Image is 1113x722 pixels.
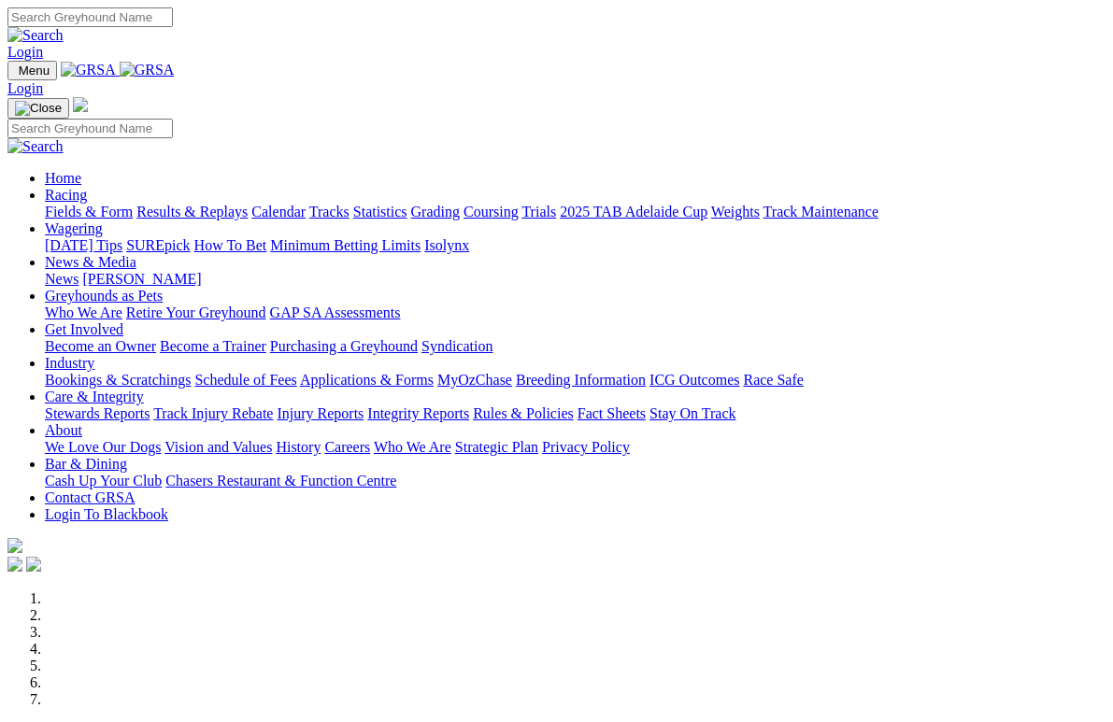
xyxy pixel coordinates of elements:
div: Industry [45,372,1106,389]
img: Search [7,138,64,155]
a: Care & Integrity [45,389,144,404]
a: Become an Owner [45,338,156,354]
a: Strategic Plan [455,439,538,455]
a: Fields & Form [45,204,133,219]
a: Trials [521,204,556,219]
a: Bar & Dining [45,456,127,472]
a: Syndication [421,338,492,354]
a: About [45,422,82,438]
a: Bookings & Scratchings [45,372,191,388]
a: We Love Our Dogs [45,439,161,455]
a: Tracks [309,204,350,219]
a: Statistics [353,204,407,219]
a: Become a Trainer [160,338,266,354]
img: facebook.svg [7,557,22,572]
img: Close [15,101,62,116]
a: Who We Are [374,439,451,455]
a: Stay On Track [649,405,735,421]
div: Care & Integrity [45,405,1106,422]
a: Login To Blackbook [45,506,168,522]
a: Chasers Restaurant & Function Centre [165,473,396,488]
span: Menu [19,64,50,78]
div: About [45,439,1106,456]
div: Greyhounds as Pets [45,304,1106,321]
a: Privacy Policy [542,439,630,455]
a: [DATE] Tips [45,237,122,253]
a: Weights [711,204,760,219]
a: Race Safe [743,372,803,388]
a: Login [7,44,43,60]
div: Racing [45,204,1106,220]
a: Rules & Policies [473,405,574,421]
a: Industry [45,355,94,371]
a: Vision and Values [164,439,272,455]
a: Home [45,170,81,186]
a: Track Injury Rebate [153,405,273,421]
a: Coursing [464,204,519,219]
a: Minimum Betting Limits [270,237,421,253]
input: Search [7,119,173,138]
button: Toggle navigation [7,61,57,80]
a: MyOzChase [437,372,512,388]
a: Racing [45,187,87,203]
img: GRSA [120,62,175,78]
a: GAP SA Assessments [270,304,401,320]
button: Toggle navigation [7,98,69,119]
a: SUREpick [126,237,190,253]
a: Results & Replays [136,204,248,219]
a: Careers [324,439,370,455]
a: Breeding Information [516,372,646,388]
a: Retire Your Greyhound [126,304,266,320]
a: Contact GRSA [45,489,135,505]
a: Greyhounds as Pets [45,288,163,304]
a: Track Maintenance [763,204,878,219]
a: Purchasing a Greyhound [270,338,418,354]
a: Fact Sheets [578,405,646,421]
a: Injury Reports [277,405,364,421]
a: 2025 TAB Adelaide Cup [560,204,707,219]
a: Login [7,80,43,96]
a: Wagering [45,220,103,236]
input: Search [7,7,173,27]
a: Grading [411,204,460,219]
a: Get Involved [45,321,123,337]
a: Cash Up Your Club [45,473,162,488]
img: logo-grsa-white.png [7,538,22,553]
a: Schedule of Fees [194,372,296,388]
img: Search [7,27,64,44]
a: [PERSON_NAME] [82,271,201,287]
a: News [45,271,78,287]
img: logo-grsa-white.png [73,97,88,112]
img: GRSA [61,62,116,78]
a: Integrity Reports [367,405,469,421]
a: Stewards Reports [45,405,150,421]
div: Bar & Dining [45,473,1106,489]
img: twitter.svg [26,557,41,572]
div: Wagering [45,237,1106,254]
a: Who We Are [45,304,122,320]
div: Get Involved [45,338,1106,355]
a: News & Media [45,254,136,270]
div: News & Media [45,271,1106,288]
a: How To Bet [194,237,267,253]
a: Applications & Forms [300,372,434,388]
a: Calendar [251,204,306,219]
a: ICG Outcomes [649,372,739,388]
a: History [276,439,321,455]
a: Isolynx [424,237,469,253]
